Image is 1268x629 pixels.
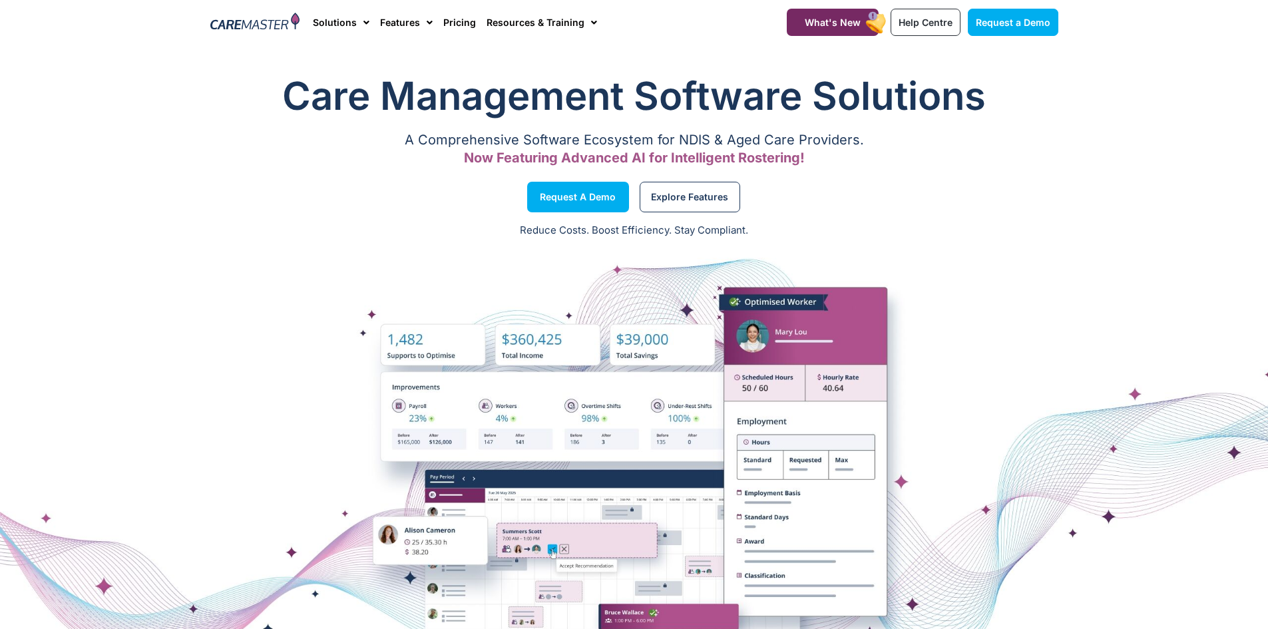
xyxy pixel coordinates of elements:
span: Request a Demo [540,194,616,200]
span: Now Featuring Advanced AI for Intelligent Rostering! [464,150,805,166]
a: Explore Features [640,182,740,212]
span: Explore Features [651,194,728,200]
a: Help Centre [891,9,960,36]
p: Reduce Costs. Boost Efficiency. Stay Compliant. [8,223,1260,238]
span: Help Centre [899,17,952,28]
a: Request a Demo [527,182,629,212]
a: Request a Demo [968,9,1058,36]
h1: Care Management Software Solutions [210,69,1058,122]
span: What's New [805,17,861,28]
p: A Comprehensive Software Ecosystem for NDIS & Aged Care Providers. [210,136,1058,144]
span: Request a Demo [976,17,1050,28]
img: CareMaster Logo [210,13,300,33]
a: What's New [787,9,879,36]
